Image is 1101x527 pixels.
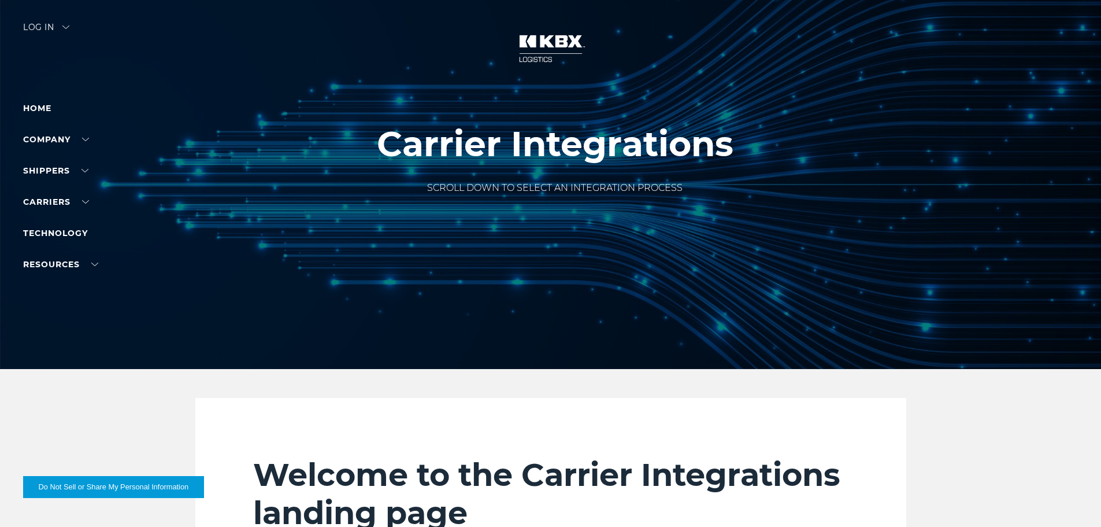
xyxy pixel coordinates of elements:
p: SCROLL DOWN TO SELECT AN INTEGRATION PROCESS [377,181,733,195]
h1: Carrier Integrations [377,124,733,164]
a: SHIPPERS [23,165,88,176]
button: Do Not Sell or Share My Personal Information [23,476,204,498]
a: Carriers [23,197,89,207]
a: RESOURCES [23,259,98,270]
a: Technology [23,228,88,238]
a: Company [23,134,89,145]
img: kbx logo [507,23,594,74]
div: Log in [23,23,69,40]
img: arrow [62,25,69,29]
a: Home [23,103,51,113]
